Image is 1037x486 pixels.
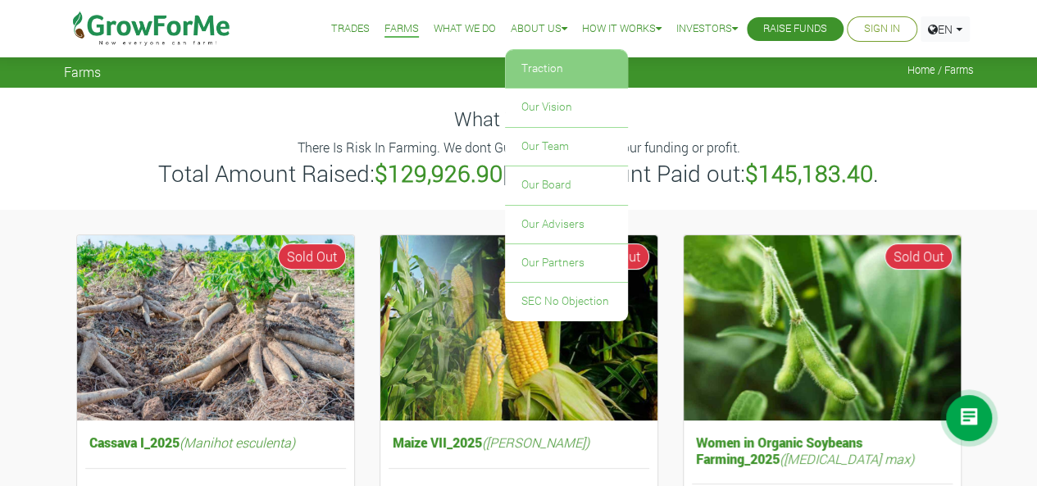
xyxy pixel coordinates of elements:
a: EN [921,16,970,42]
b: $129,926.90 [375,158,503,188]
img: growforme image [684,235,961,421]
img: growforme image [77,235,354,421]
span: Farms [64,64,101,79]
a: Farms [384,20,419,38]
a: Our Board [505,166,628,204]
a: Our Partners [505,244,628,282]
b: $145,183.40 [745,158,873,188]
a: Our Team [505,128,628,166]
p: There Is Risk In Farming. We dont Guarantee returns of your funding or profit. [66,138,971,157]
h5: Cassava I_2025 [85,430,346,454]
a: Our Advisers [505,206,628,243]
i: ([PERSON_NAME]) [482,434,589,451]
i: ([MEDICAL_DATA] max) [780,450,914,467]
span: Home / Farms [907,64,974,76]
span: Sold Out [885,243,953,270]
h4: What We Grow [64,107,974,131]
a: Traction [505,50,628,88]
a: What We Do [434,20,496,38]
h3: Total Amount Raised: | Total Amount Paid out: . [66,160,971,188]
a: Sign In [864,20,900,38]
h5: Women in Organic Soybeans Farming_2025 [692,430,953,470]
a: Raise Funds [763,20,827,38]
a: Investors [676,20,738,38]
a: Trades [331,20,370,38]
a: Our Vision [505,89,628,126]
i: (Manihot esculenta) [180,434,295,451]
a: How it Works [582,20,662,38]
a: About Us [511,20,567,38]
span: Sold Out [278,243,346,270]
img: growforme image [380,235,657,421]
h5: Maize VII_2025 [389,430,649,454]
a: SEC No Objection [505,283,628,320]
